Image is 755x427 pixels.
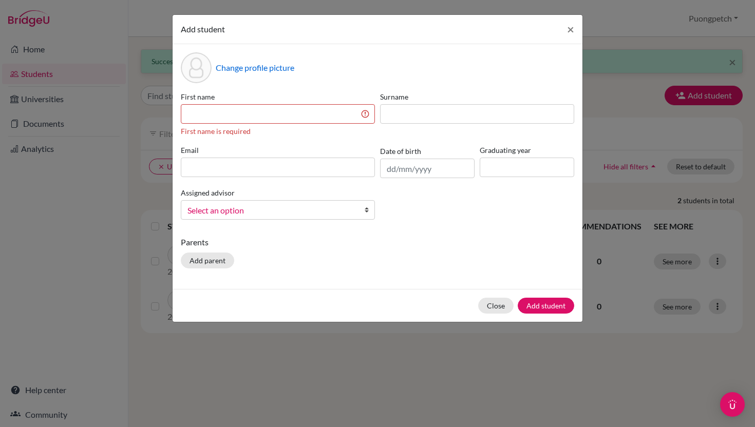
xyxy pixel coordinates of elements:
[380,159,475,178] input: dd/mm/yyyy
[518,298,574,314] button: Add student
[181,187,235,198] label: Assigned advisor
[567,22,574,36] span: ×
[181,52,212,83] div: Profile picture
[380,146,421,157] label: Date of birth
[559,15,582,44] button: Close
[181,236,574,248] p: Parents
[380,91,574,102] label: Surname
[181,24,225,34] span: Add student
[181,145,375,156] label: Email
[181,91,375,102] label: First name
[181,253,234,268] button: Add parent
[480,145,574,156] label: Graduating year
[478,298,514,314] button: Close
[181,126,375,137] div: First name is required
[720,392,745,417] div: Open Intercom Messenger
[187,204,355,217] span: Select an option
